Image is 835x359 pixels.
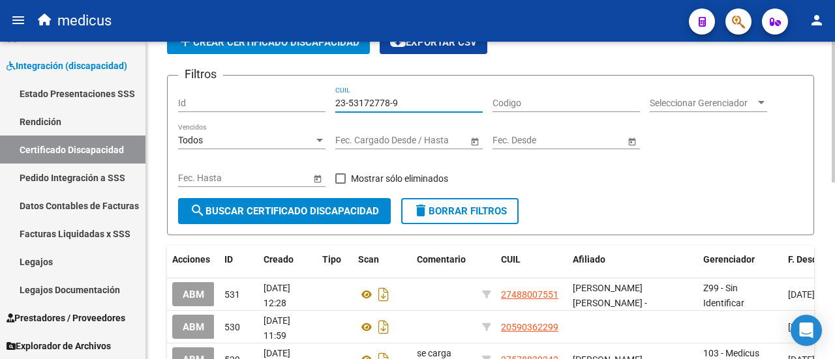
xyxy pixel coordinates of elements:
input: Fecha inicio [335,135,383,146]
span: 27488007551 [501,289,558,300]
mat-icon: search [190,203,205,218]
span: Borrar Filtros [413,205,507,217]
span: Explorador de Archivos [7,339,111,353]
span: Creado [264,254,294,265]
span: Todos [178,135,203,145]
input: Fecha fin [394,135,458,146]
button: Borrar Filtros [401,198,519,224]
mat-icon: cloud_download [390,34,406,50]
span: Scan [358,254,379,265]
button: ABM [172,282,215,306]
datatable-header-cell: CUIL [496,246,568,274]
span: Gerenciador [703,254,755,265]
span: Buscar Certificado Discapacidad [190,205,379,217]
input: Fecha inicio [178,173,226,184]
button: Open calendar [468,134,481,148]
span: Crear Certificado Discapacidad [177,36,359,48]
input: Fecha fin [551,135,615,146]
button: Exportar CSV [380,31,487,54]
span: 20590362299 [501,322,558,332]
datatable-header-cell: Comentario [412,246,477,274]
span: ID [224,254,233,265]
datatable-header-cell: Tipo [317,246,353,274]
span: ABM [183,321,204,333]
button: ABM [172,315,215,339]
span: CUIL [501,254,521,265]
span: Comentario [417,254,466,265]
mat-icon: person [809,12,825,28]
div: Open Intercom Messenger [791,315,822,346]
button: Buscar Certificado Discapacidad [178,198,391,224]
datatable-header-cell: ID [219,246,258,274]
i: Descargar documento [375,317,392,337]
span: Acciones [172,254,210,265]
span: [DATE] 12:28 [264,283,290,308]
datatable-header-cell: Afiliado [568,246,698,274]
button: Open calendar [625,134,639,148]
span: F. Desde [788,254,823,265]
span: Mostrar sólo eliminados [351,171,448,186]
span: Tipo [322,254,341,265]
i: Descargar documento [375,284,392,305]
button: Crear Certificado Discapacidad [167,31,370,54]
span: 531 [224,289,240,300]
span: ABM [183,289,204,300]
span: Exportar CSV [390,36,477,48]
span: 530 [224,322,240,332]
datatable-header-cell: Creado [258,246,317,274]
span: Integración (discapacidad) [7,59,127,73]
span: [PERSON_NAME] [PERSON_NAME] - [573,283,647,308]
button: Open calendar [311,171,324,185]
span: [DATE] 11:59 [264,315,290,341]
input: Fecha fin [237,173,301,184]
span: Z99 - Sin Identificar [703,283,744,308]
span: [DATE] [788,289,815,300]
span: Prestadores / Proveedores [7,311,125,325]
mat-icon: delete [413,203,429,218]
h3: Filtros [178,65,223,83]
input: Fecha inicio [493,135,540,146]
mat-icon: add [177,34,193,50]
span: Seleccionar Gerenciador [650,98,755,109]
datatable-header-cell: Gerenciador [698,246,783,274]
datatable-header-cell: Scan [353,246,412,274]
mat-icon: menu [10,12,26,28]
span: Afiliado [573,254,605,265]
span: medicus [57,7,112,35]
datatable-header-cell: Acciones [167,246,219,274]
span: [DATE] [788,322,815,332]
